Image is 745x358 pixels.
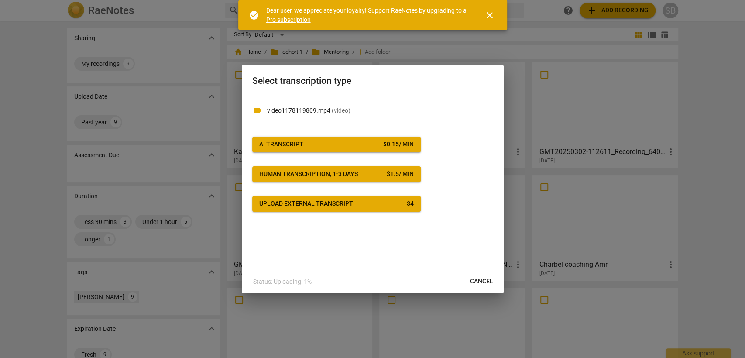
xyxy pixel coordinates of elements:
[252,196,421,212] button: Upload external transcript$4
[383,140,414,149] div: $ 0.15 / min
[387,170,414,179] div: $ 1.5 / min
[266,16,311,23] a: Pro subscription
[407,200,414,208] div: $ 4
[479,5,500,26] button: Close
[259,140,303,149] div: AI Transcript
[267,106,493,115] p: video1178119809.mp4(video)
[252,166,421,182] button: Human transcription, 1-3 days$1.5/ min
[249,10,259,21] span: check_circle
[253,277,312,286] p: Status: Uploading: 1%
[470,277,493,286] span: Cancel
[259,200,353,208] div: Upload external transcript
[332,107,350,114] span: ( video )
[266,6,469,24] div: Dear user, we appreciate your loyalty! Support RaeNotes by upgrading to a
[252,137,421,152] button: AI Transcript$0.15/ min
[259,170,358,179] div: Human transcription, 1-3 days
[252,76,493,86] h2: Select transcription type
[484,10,495,21] span: close
[463,274,500,289] button: Cancel
[252,105,263,116] span: videocam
